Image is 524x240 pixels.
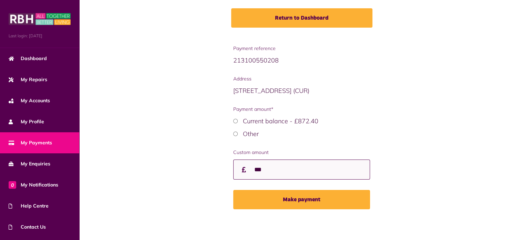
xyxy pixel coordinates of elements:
[9,223,46,231] span: Contact Us
[243,130,259,138] label: Other
[9,118,44,125] span: My Profile
[243,117,318,125] label: Current balance - £872.40
[233,75,370,83] span: Address
[9,181,16,189] span: 0
[233,87,309,95] span: [STREET_ADDRESS] (CUR)
[9,181,58,189] span: My Notifications
[9,97,50,104] span: My Accounts
[233,56,279,64] span: 213100550208
[9,33,71,39] span: Last login: [DATE]
[9,55,47,62] span: Dashboard
[9,12,71,26] img: MyRBH
[231,8,372,28] a: Return to Dashboard
[233,149,370,156] label: Custom amount
[233,190,370,209] button: Make payment
[9,139,52,146] span: My Payments
[9,202,49,210] span: Help Centre
[233,45,370,52] span: Payment reference
[233,106,370,113] span: Payment amount*
[9,160,50,167] span: My Enquiries
[9,76,47,83] span: My Repairs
